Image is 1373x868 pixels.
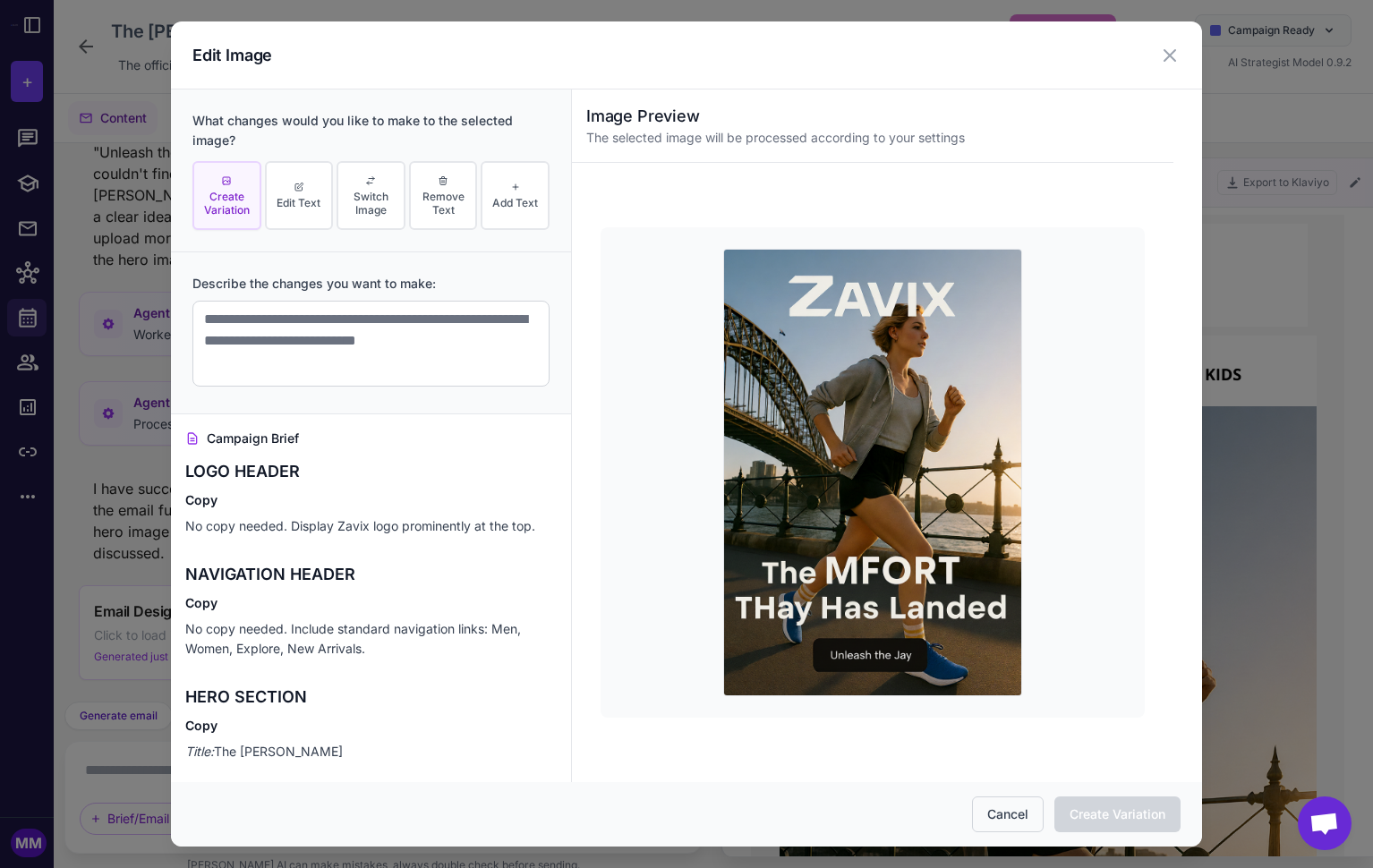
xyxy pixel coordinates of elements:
p: The selected image will be processed according to your settings [586,128,1159,148]
h4: Copy [185,594,557,612]
h4: Campaign Brief [185,429,557,448]
p: No copy needed. Include standard navigation links: Men, Women, Explore, New Arrivals. [185,619,557,660]
h3: LOGO HEADER [185,459,557,484]
button: Add Text [481,161,550,230]
button: Create Variation [1054,796,1181,832]
button: Switch Image [337,161,405,230]
button: Create Variation [192,161,261,230]
h3: HERO SECTION [185,685,557,710]
div: Open chat [1298,796,1352,850]
span: Create Variation [198,190,256,217]
p: No copy needed. Display Zavix logo prominently at the top. [185,516,557,537]
span: Edit Text [277,196,320,209]
em: Title: [185,744,214,759]
label: Describe the changes you want to make: [192,274,550,294]
span: Switch Image [342,190,400,217]
h4: Copy [185,717,557,735]
div: What changes would you like to make to the selected image? [192,111,550,150]
button: Remove Text [409,161,478,230]
p: The [PERSON_NAME] All-terrain grip. Weather-ready build. Go anywhere. Unleash the [PERSON_NAME] [185,742,557,844]
img: Hero image for the Jay Outdoor Runner with text 'The Jay Has Landed' and a button 'Unleash the Jay'. [723,249,1022,696]
h3: NAVIGATION HEADER [185,562,557,587]
h4: Copy [185,491,557,509]
button: Edit Text [265,161,334,230]
span: Add Text [492,196,538,209]
span: Remove Text [414,190,473,217]
button: Cancel [972,796,1044,832]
